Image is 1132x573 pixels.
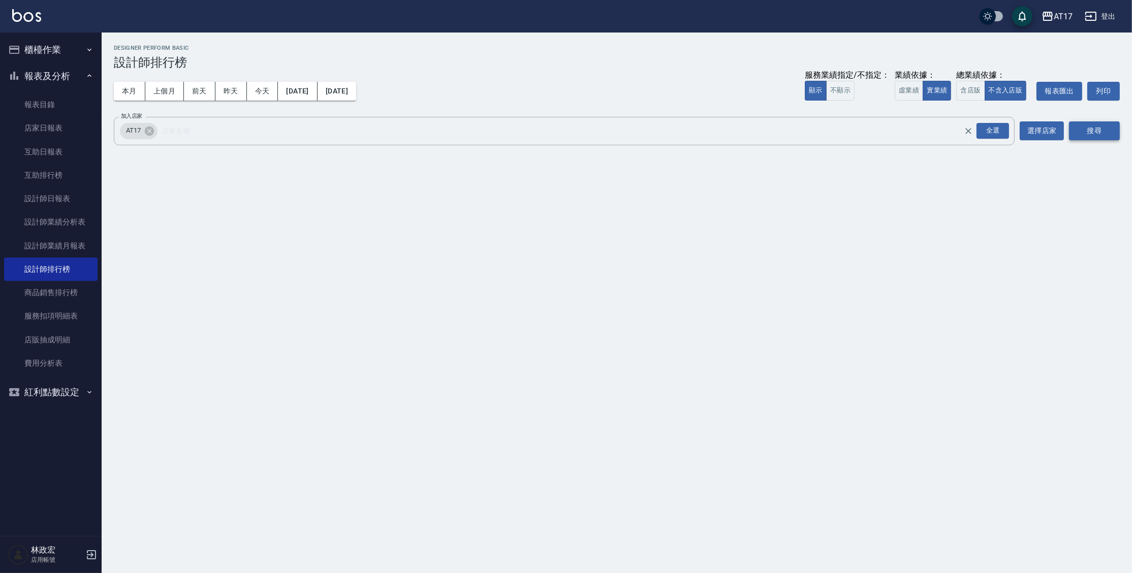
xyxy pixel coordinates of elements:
a: 設計師排行榜 [4,258,98,281]
button: 實業績 [923,81,951,101]
h5: 林政宏 [31,545,83,555]
button: Open [974,121,1011,141]
button: 選擇店家 [1020,121,1064,140]
div: AT17 [120,123,158,139]
div: AT17 [1054,10,1073,23]
a: 設計師業績分析表 [4,210,98,234]
button: save [1012,6,1032,26]
button: 今天 [247,82,278,101]
a: 店家日報表 [4,116,98,140]
div: 全選 [977,123,1009,139]
a: 服務扣項明細表 [4,304,98,328]
a: 報表目錄 [4,93,98,116]
button: 昨天 [215,82,247,101]
a: 設計師業績月報表 [4,234,98,258]
span: AT17 [120,125,147,136]
p: 店用帳號 [31,555,83,564]
button: 紅利點數設定 [4,379,98,405]
input: 店家名稱 [159,122,982,140]
div: 服務業績指定/不指定： [805,70,890,81]
button: 報表及分析 [4,63,98,89]
a: 互助日報表 [4,140,98,164]
button: 列印 [1087,82,1120,101]
h3: 設計師排行榜 [114,55,1120,70]
button: 不含入店販 [985,81,1027,101]
h2: Designer Perform Basic [114,45,1120,51]
button: 上個月 [145,82,184,101]
button: Clear [961,124,976,138]
button: 本月 [114,82,145,101]
div: 總業績依據： [956,70,1031,81]
button: AT17 [1037,6,1077,27]
img: Logo [12,9,41,22]
button: 含店販 [956,81,985,101]
button: 報表匯出 [1036,82,1082,101]
button: 不顯示 [826,81,855,101]
img: Person [8,545,28,565]
button: 登出 [1081,7,1120,26]
a: 商品銷售排行榜 [4,281,98,304]
button: [DATE] [318,82,356,101]
button: 虛業績 [895,81,923,101]
a: 費用分析表 [4,352,98,375]
button: 前天 [184,82,215,101]
div: 業績依據： [895,70,951,81]
button: 櫃檯作業 [4,37,98,63]
button: 搜尋 [1069,121,1120,140]
button: 顯示 [805,81,827,101]
button: [DATE] [278,82,317,101]
a: 設計師日報表 [4,187,98,210]
a: 互助排行榜 [4,164,98,187]
a: 店販抽成明細 [4,328,98,352]
label: 加入店家 [121,112,142,120]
